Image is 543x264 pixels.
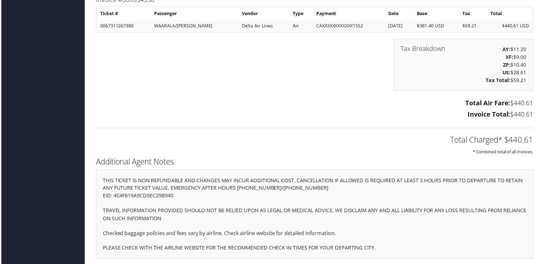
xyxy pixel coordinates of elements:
th: Base [414,8,459,19]
h3: $440.61 [95,110,534,119]
td: $381.40 USD [414,20,459,32]
td: [DATE] [385,20,413,32]
p: TRAVEL INFORMATION PROVIDED SHOULD NOT BE RELIED UPON AS LEGAL OR MEDICAL ADVICE. WE DISCLAIM ANY... [102,207,527,224]
p: PLEASE CHECK WITH THE AIRLINE WEBSITE FOR THE RECOMMENDED CHECK IN TIMES FOR YOUR DEPARTING CITY. [102,245,527,253]
h2: Total Charged* $440.61 [95,135,534,146]
h3: $440.61 [95,99,534,108]
th: Payment [313,8,385,19]
td: WAARALA/[PERSON_NAME] [150,20,238,32]
td: 0067311267380 [96,20,150,32]
th: Date [385,8,413,19]
th: Total [488,8,533,19]
strong: Tax Total: [486,77,511,84]
td: $59.21 [460,20,488,32]
td: Delta Air Lines [238,20,289,32]
td: Air [290,20,312,32]
th: Type [290,8,312,19]
th: Ticket # [96,8,150,19]
strong: AY: [503,46,511,53]
strong: US: [503,69,511,76]
th: Passenger [150,8,238,19]
strong: Total Air Fare: [466,99,511,108]
td: $440.61 USD [488,20,533,32]
strong: Invoice Total: [468,110,511,119]
p: Checked baggage policies and fees vary by airline. Check airline website for detailed information. [102,230,527,239]
h3: Tax Breakdown [401,46,446,52]
strong: ZP: [504,61,511,69]
h2: Additional Agent Notes [95,157,534,168]
th: Vendor [238,8,289,19]
td: CAXXXXXXXXXXXX1552 [313,20,385,32]
div: THIS TICKET IS NON REFUNDABLE AND CHANGES MAY INCUR ADDITIONAL COST. CANCELLATION IF ALLOWED IS R... [95,170,534,260]
strong: XF: [506,54,514,61]
div: $11.20 $9.00 $10.40 $28.61 $59.21 [394,39,534,91]
small: * Combined total of all invoices. [474,149,534,155]
th: Tax [460,8,488,19]
p: EID: 4C4F819A9CD0EC29B940 [102,193,527,201]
